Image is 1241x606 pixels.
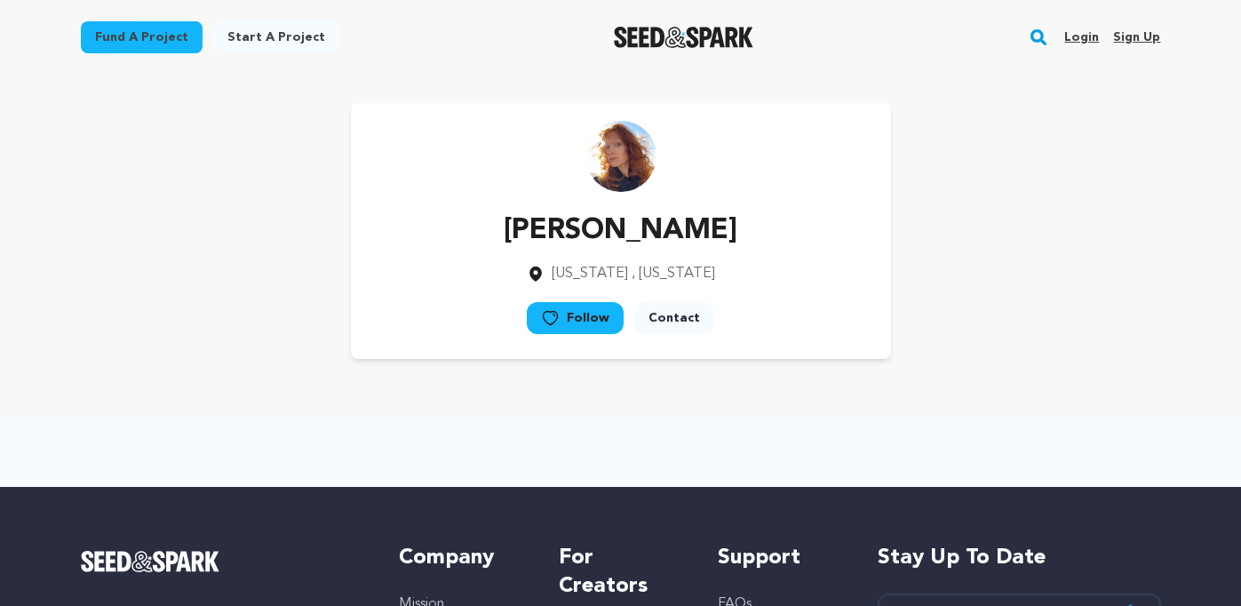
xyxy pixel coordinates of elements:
[81,21,203,53] a: Fund a project
[1113,23,1160,52] a: Sign up
[81,551,364,572] a: Seed&Spark Homepage
[399,544,522,572] h5: Company
[1064,23,1099,52] a: Login
[632,267,715,281] span: , [US_STATE]
[81,551,220,572] img: Seed&Spark Logo
[559,544,682,601] h5: For Creators
[504,210,737,252] p: [PERSON_NAME]
[213,21,339,53] a: Start a project
[878,544,1161,572] h5: Stay up to date
[614,27,753,48] img: Seed&Spark Logo Dark Mode
[527,302,624,334] a: Follow
[634,302,714,334] a: Contact
[585,121,656,192] img: https://seedandspark-static.s3.us-east-2.amazonaws.com/images/User/001/870/135/medium/75a678ec869...
[552,267,628,281] span: [US_STATE]
[614,27,753,48] a: Seed&Spark Homepage
[718,544,841,572] h5: Support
